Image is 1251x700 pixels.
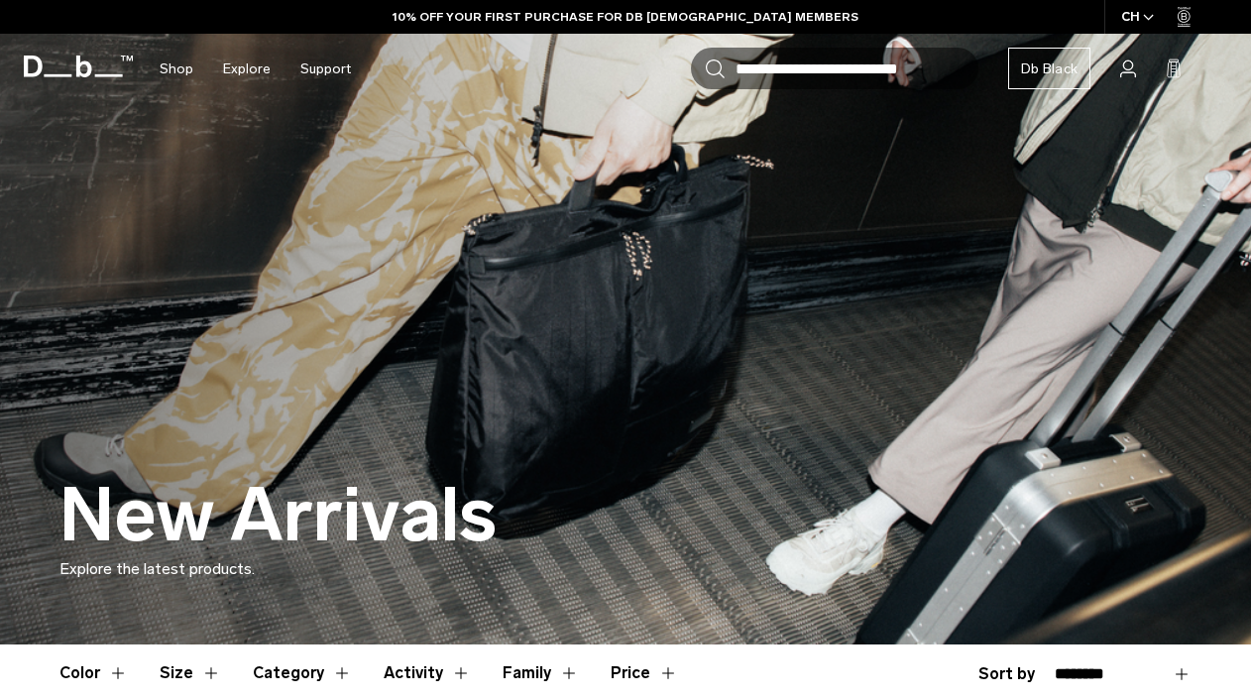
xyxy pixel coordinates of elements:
a: 10% OFF YOUR FIRST PURCHASE FOR DB [DEMOGRAPHIC_DATA] MEMBERS [393,8,858,26]
nav: Main Navigation [145,34,366,104]
p: Explore the latest products. [59,557,1192,581]
h1: New Arrivals [59,475,497,557]
a: Db Black [1008,48,1090,89]
a: Explore [223,34,271,104]
a: Shop [160,34,193,104]
a: Support [300,34,351,104]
